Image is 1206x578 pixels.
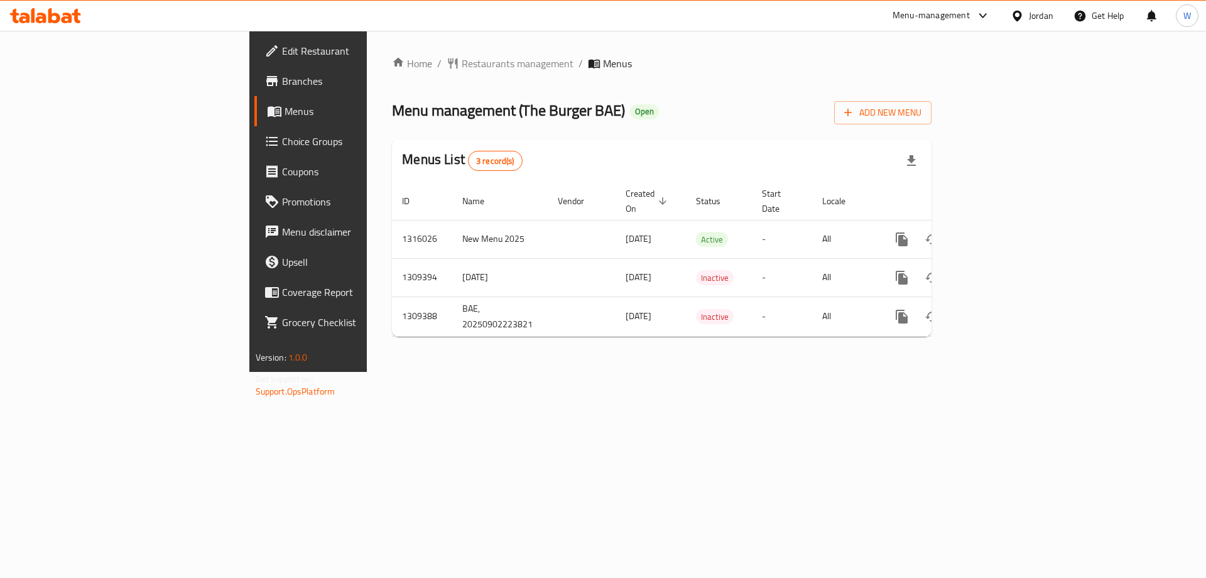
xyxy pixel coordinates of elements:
span: Menus [285,104,441,119]
span: Status [696,194,737,209]
span: Grocery Checklist [282,315,441,330]
span: Version: [256,349,286,366]
span: Menus [603,56,632,71]
table: enhanced table [392,182,1018,337]
span: Start Date [762,186,797,216]
td: - [752,258,812,297]
button: more [887,224,917,254]
span: Locale [822,194,862,209]
span: Inactive [696,271,734,285]
div: Export file [896,146,926,176]
span: Coverage Report [282,285,441,300]
button: more [887,263,917,293]
a: Branches [254,66,451,96]
td: [DATE] [452,258,548,297]
span: Edit Restaurant [282,43,441,58]
button: Change Status [917,302,947,332]
a: Promotions [254,187,451,217]
span: Choice Groups [282,134,441,149]
li: / [579,56,583,71]
th: Actions [877,182,1018,221]
div: Open [630,104,659,119]
div: Inactive [696,270,734,285]
a: Menu disclaimer [254,217,451,247]
span: Restaurants management [462,56,573,71]
span: 1.0.0 [288,349,308,366]
a: Choice Groups [254,126,451,156]
span: Menu management ( The Burger BAE ) [392,96,625,124]
a: Menus [254,96,451,126]
a: Upsell [254,247,451,277]
span: Menu disclaimer [282,224,441,239]
span: Get support on: [256,371,313,387]
span: W [1183,9,1191,23]
td: BAE, 20250902223821 [452,297,548,336]
td: New Menu 2025 [452,220,548,258]
button: Change Status [917,263,947,293]
td: All [812,220,877,258]
a: Restaurants management [447,56,573,71]
a: Coupons [254,156,451,187]
span: Promotions [282,194,441,209]
a: Grocery Checklist [254,307,451,337]
div: Total records count [468,151,523,171]
h2: Menus List [402,150,522,171]
span: [DATE] [626,269,651,285]
span: Created On [626,186,671,216]
span: Vendor [558,194,600,209]
span: Name [462,194,501,209]
div: Inactive [696,309,734,324]
td: All [812,258,877,297]
span: Branches [282,74,441,89]
span: Upsell [282,254,441,270]
span: 3 record(s) [469,155,522,167]
td: All [812,297,877,336]
div: Menu-management [893,8,970,23]
span: Coupons [282,164,441,179]
td: - [752,220,812,258]
span: [DATE] [626,231,651,247]
span: ID [402,194,426,209]
nav: breadcrumb [392,56,932,71]
button: Add New Menu [834,101,932,124]
div: Jordan [1029,9,1053,23]
span: Inactive [696,310,734,324]
button: Change Status [917,224,947,254]
span: Open [630,106,659,117]
span: Add New Menu [844,105,921,121]
a: Support.OpsPlatform [256,383,335,400]
a: Edit Restaurant [254,36,451,66]
td: - [752,297,812,336]
a: Coverage Report [254,277,451,307]
span: Active [696,232,728,247]
button: more [887,302,917,332]
span: [DATE] [626,308,651,324]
